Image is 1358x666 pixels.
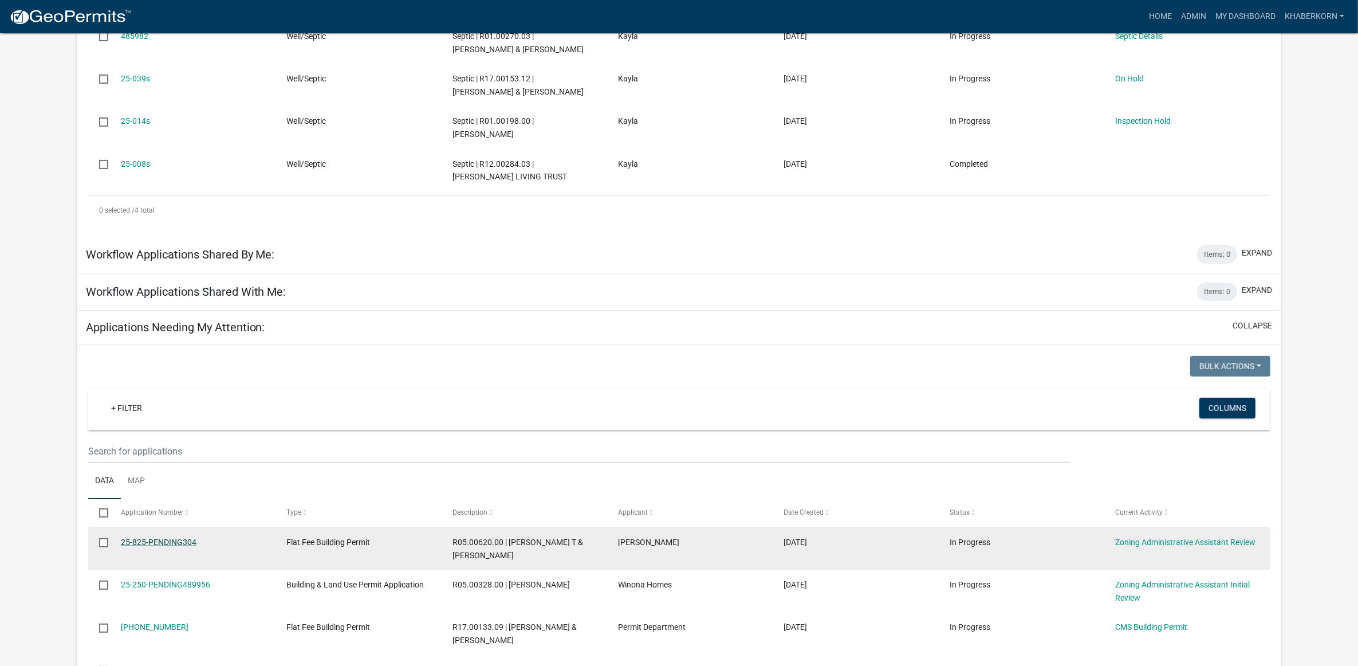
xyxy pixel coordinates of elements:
[618,74,638,83] span: Kayla
[286,538,370,547] span: Flat Fee Building Permit
[784,32,808,41] span: 09/30/2025
[950,159,988,169] span: Completed
[99,206,135,214] span: 0 selected /
[950,580,990,589] span: In Progress
[950,74,990,83] span: In Progress
[286,32,326,41] span: Well/Septic
[88,440,1070,463] input: Search for applications
[939,499,1104,527] datatable-header-cell: Status
[784,538,808,547] span: 10/09/2025
[784,74,808,83] span: 08/08/2025
[286,74,326,83] span: Well/Septic
[1104,499,1270,527] datatable-header-cell: Current Activity
[121,116,150,126] a: 25-014s
[950,32,990,41] span: In Progress
[1197,245,1237,264] div: Items: 0
[286,622,370,632] span: Flat Fee Building Permit
[618,622,686,632] span: Permit Department
[452,116,534,139] span: Septic | R01.00198.00 | LLOYD A BUDENSIEK
[452,74,584,96] span: Septic | R17.00153.12 | RUSSELL & ASHLEY RILEY
[121,508,183,516] span: Application Number
[773,499,938,527] datatable-header-cell: Date Created
[950,508,970,516] span: Status
[950,116,990,126] span: In Progress
[784,580,808,589] span: 10/08/2025
[1199,398,1255,418] button: Columns
[121,538,196,547] a: 25-825-PENDING304
[286,508,301,516] span: Type
[452,538,583,560] span: R05.00620.00 | ROSS T & JILLIAN R MUSEL
[1176,6,1211,28] a: Admin
[1211,6,1280,28] a: My Dashboard
[1190,356,1270,377] button: Bulk Actions
[121,580,210,589] a: 25-250-PENDING489956
[1115,116,1171,126] a: Inspection Hold
[121,74,150,83] a: 25-039s
[784,116,808,126] span: 05/23/2025
[452,622,577,645] span: R17.00133.09 | MICHAEL & JILL KOBLER
[88,499,110,527] datatable-header-cell: Select
[86,320,265,334] h5: Applications Needing My Attention:
[1197,283,1237,301] div: Items: 0
[286,159,326,169] span: Well/Septic
[452,159,567,182] span: Septic | R12.00284.03 | DONDLINGER LIVING TRUST
[1115,580,1250,602] a: Zoning Administrative Assistant Initial Review
[1280,6,1349,28] a: khaberkorn
[86,285,286,299] h5: Workflow Applications Shared With Me:
[121,159,150,169] a: 25-008s
[618,159,638,169] span: Kayla
[618,580,672,589] span: Winona Homes
[452,580,570,589] span: R05.00328.00 | MARK ANTHONY GRANER
[286,580,424,589] span: Building & Land Use Permit Application
[784,159,808,169] span: 05/01/2025
[102,398,151,418] a: + Filter
[1115,32,1163,41] a: Septic Details
[121,622,188,632] a: [PHONE_NUMBER]
[88,463,121,500] a: Data
[1115,538,1255,547] a: Zoning Administrative Assistant Review
[784,622,808,632] span: 10/06/2025
[618,538,679,547] span: Marcy
[452,508,487,516] span: Description
[442,499,607,527] datatable-header-cell: Description
[110,499,275,527] datatable-header-cell: Application Number
[1233,320,1272,332] button: collapse
[1242,284,1272,296] button: expand
[618,508,648,516] span: Applicant
[950,622,990,632] span: In Progress
[1115,74,1144,83] a: On Hold
[86,248,275,261] h5: Workflow Applications Shared By Me:
[607,499,773,527] datatable-header-cell: Applicant
[1242,247,1272,259] button: expand
[88,196,1270,225] div: 4 total
[618,32,638,41] span: Kayla
[1115,622,1187,632] a: CMS Building Permit
[121,463,152,500] a: Map
[784,508,824,516] span: Date Created
[121,32,148,41] a: 485982
[275,499,441,527] datatable-header-cell: Type
[286,116,326,126] span: Well/Septic
[950,538,990,547] span: In Progress
[1115,508,1163,516] span: Current Activity
[1144,6,1176,28] a: Home
[618,116,638,126] span: Kayla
